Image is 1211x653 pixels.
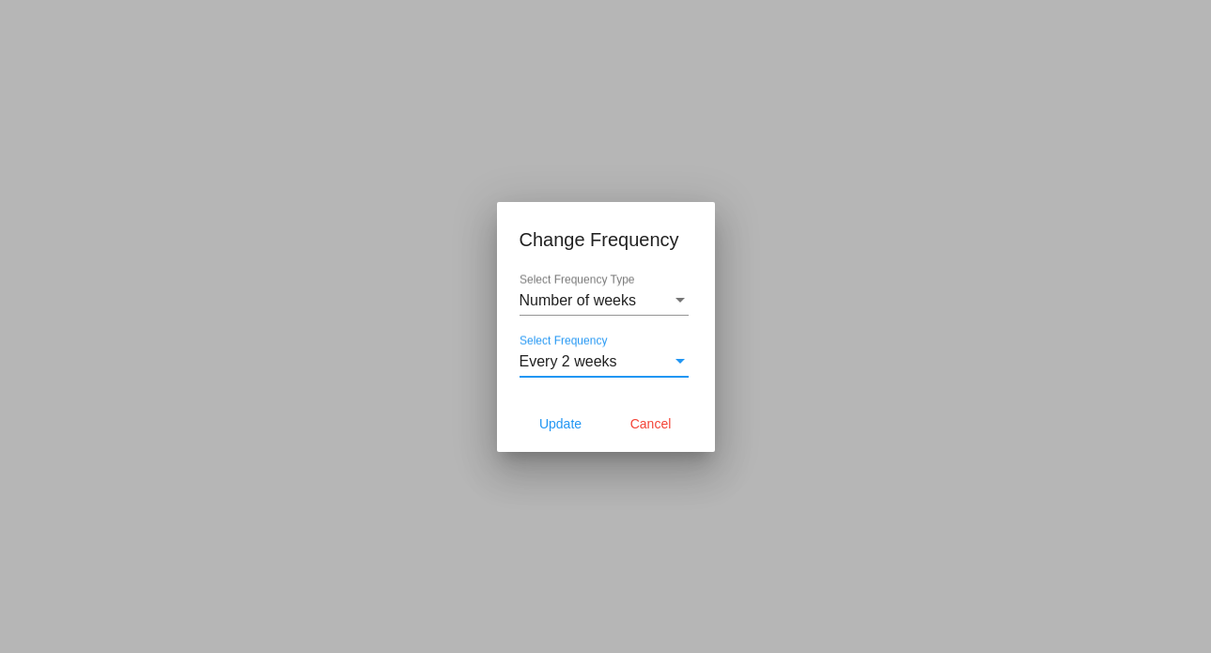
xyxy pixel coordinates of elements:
[520,225,692,255] h1: Change Frequency
[520,353,617,369] span: Every 2 weeks
[520,292,637,308] span: Number of weeks
[520,407,602,441] button: Update
[610,407,692,441] button: Cancel
[520,292,689,309] mat-select: Select Frequency Type
[539,416,582,431] span: Update
[630,416,672,431] span: Cancel
[520,353,689,370] mat-select: Select Frequency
